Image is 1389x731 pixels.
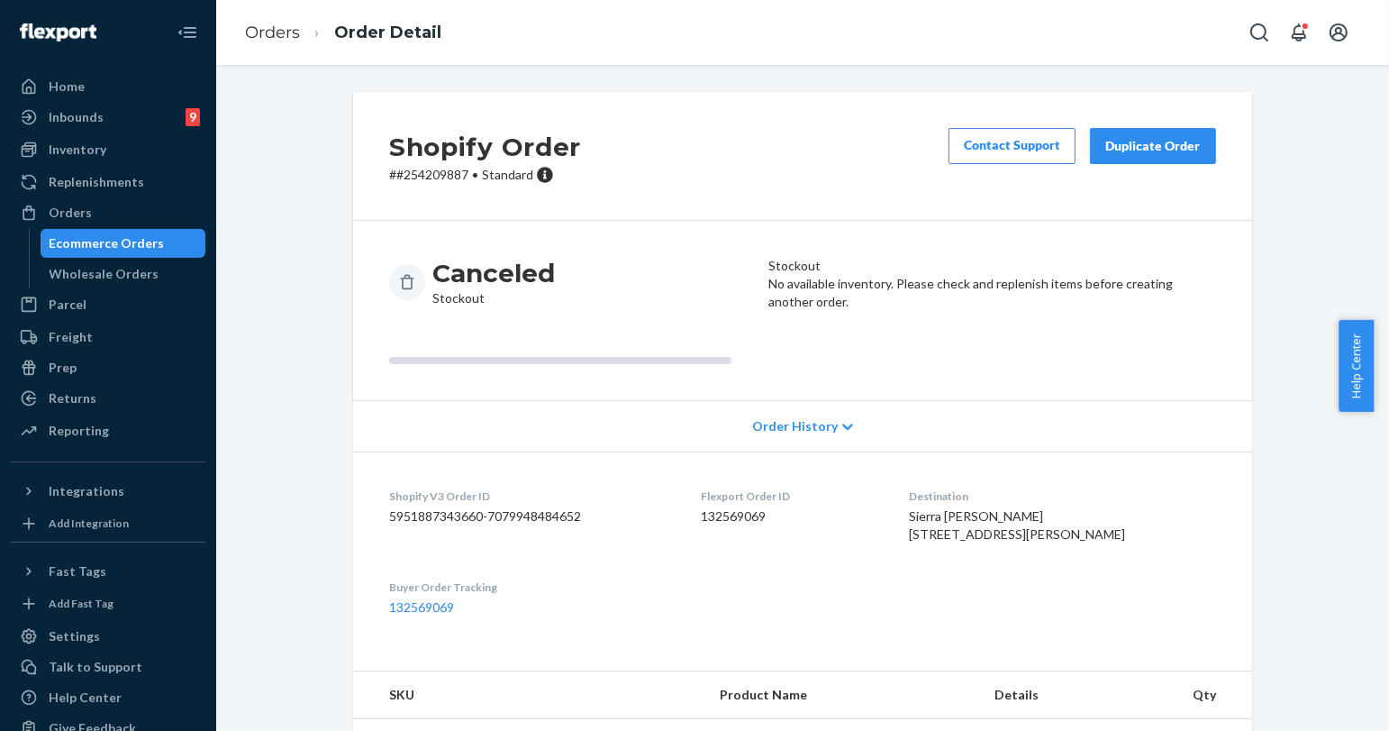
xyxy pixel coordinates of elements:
button: Fast Tags [11,557,205,586]
h3: Canceled [432,257,555,289]
th: SKU [353,672,705,719]
a: Inbounds9 [11,103,205,132]
a: Wholesale Orders [41,260,206,288]
div: Fast Tags [49,562,106,580]
button: Open notifications [1281,14,1317,50]
button: Open account menu [1321,14,1357,50]
div: Orders [49,204,92,222]
span: Sierra [PERSON_NAME] [STREET_ADDRESS][PERSON_NAME] [909,508,1125,542]
div: Freight [49,328,93,346]
button: Open Search Box [1241,14,1277,50]
dd: 132569069 [701,507,881,525]
h2: Shopify Order [389,128,581,166]
header: Stockout [768,257,1216,275]
div: Stockout [432,257,555,307]
a: Replenishments [11,168,205,196]
div: Reporting [49,422,109,440]
a: Settings [11,622,205,651]
th: Product Name [705,672,980,719]
button: Integrations [11,477,205,506]
button: Help Center [1339,320,1374,412]
div: Home [49,78,85,96]
dt: Shopify V3 Order ID [389,489,672,504]
a: Add Fast Tag [11,593,205,615]
p: # #254209887 [389,166,581,184]
dt: Buyer Order Tracking [389,580,672,595]
p: No available inventory. Please check and replenish items before creating another order. [768,275,1216,311]
a: Freight [11,323,205,352]
div: Replenishments [49,173,144,191]
a: 132569069 [389,599,454,615]
div: Integrations [49,482,124,500]
a: Orders [11,198,205,227]
a: Talk to Support [11,653,205,681]
a: Reporting [11,416,205,445]
div: Returns [49,389,96,407]
a: Help Center [11,683,205,712]
a: Ecommerce Orders [41,229,206,258]
div: Inventory [49,141,106,159]
a: Add Integration [11,513,205,535]
div: Wholesale Orders [50,265,159,283]
th: Details [980,672,1178,719]
a: Orders [245,23,300,42]
div: Duplicate Order [1105,137,1201,155]
div: Settings [49,627,100,645]
button: Duplicate Order [1090,128,1216,164]
dt: Destination [909,489,1216,504]
a: Prep [11,353,205,382]
span: Order History [752,417,838,435]
span: Standard [482,167,533,182]
span: • [472,167,478,182]
ol: breadcrumbs [231,6,456,59]
div: Prep [49,359,77,377]
a: Returns [11,384,205,413]
a: Home [11,72,205,101]
div: Add Fast Tag [49,596,113,611]
dd: 5951887343660-7079948484652 [389,507,672,525]
a: Order Detail [334,23,441,42]
th: Qty [1178,672,1252,719]
div: Add Integration [49,516,129,531]
div: Ecommerce Orders [50,234,165,252]
div: 9 [186,108,200,126]
dt: Flexport Order ID [701,489,881,504]
a: Inventory [11,135,205,164]
div: Help Center [49,689,122,707]
button: Close Navigation [169,14,205,50]
a: Contact Support [949,128,1076,164]
div: Inbounds [49,108,104,126]
a: Parcel [11,290,205,319]
img: Flexport logo [20,23,96,41]
div: Talk to Support [49,658,142,676]
div: Parcel [49,296,86,314]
